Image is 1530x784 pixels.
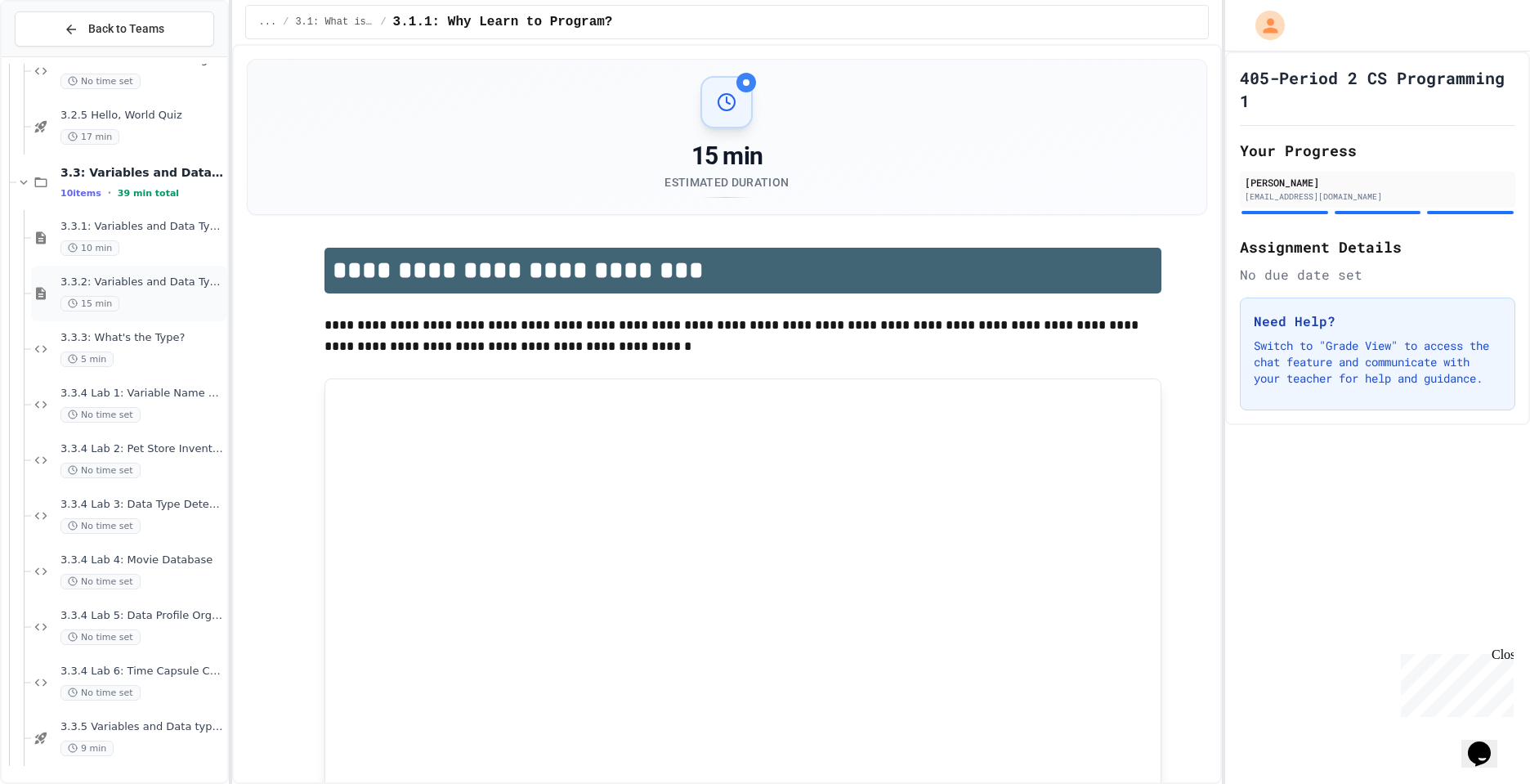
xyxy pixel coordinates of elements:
div: Estimated Duration [664,174,789,190]
span: No time set [60,518,141,534]
h3: Need Help? [1254,311,1501,331]
div: My Account [1238,7,1289,44]
span: 3.3.1: Variables and Data Types [60,220,224,234]
span: 5 min [60,352,114,367]
span: 3.3.4 Lab 4: Movie Database [60,553,224,567]
div: [EMAIL_ADDRESS][DOMAIN_NAME] [1245,190,1510,203]
div: Chat with us now!Close [7,7,113,104]
span: 3.3.4 Lab 2: Pet Store Inventory [60,442,224,456]
h1: 405-Period 2 CS Programming 1 [1240,66,1515,112]
span: 3.3.4 Lab 1: Variable Name Corrector [60,387,224,401]
span: Back to Teams [88,20,164,38]
span: No time set [60,629,141,645]
span: • [108,186,111,199]
span: 10 items [60,188,101,199]
span: 3.3: Variables and Data Types [60,165,224,180]
span: 17 min [60,129,119,145]
span: 3.3.3: What's the Type? [60,331,224,345]
span: 3.3.2: Variables and Data Types - Review [60,276,224,289]
span: 15 min [60,296,119,311]
iframe: chat widget [1394,647,1514,717]
span: 3.3.5 Variables and Data types - quiz [60,720,224,734]
span: 39 min total [118,188,179,199]
span: / [380,16,386,29]
span: 3.1: What is Code? [295,16,374,29]
span: No time set [60,407,141,423]
span: ... [259,16,277,29]
div: 15 min [664,141,789,171]
span: 3.3.4 Lab 6: Time Capsule Creator [60,665,224,679]
span: No time set [60,463,141,478]
span: 9 min [60,741,114,756]
span: 10 min [60,240,119,256]
span: / [283,16,289,29]
span: No time set [60,685,141,701]
h2: Your Progress [1240,139,1515,162]
p: Switch to "Grade View" to access the chat feature and communicate with your teacher for help and ... [1254,338,1501,387]
iframe: chat widget [1461,719,1514,768]
div: [PERSON_NAME] [1245,175,1510,190]
h2: Assignment Details [1240,235,1515,258]
span: 3.3.4 Lab 3: Data Type Detective [60,498,224,512]
span: 3.3.4 Lab 5: Data Profile Organizer [60,609,224,623]
span: No time set [60,74,141,89]
button: Back to Teams [15,11,214,47]
div: No due date set [1240,265,1515,284]
span: No time set [60,574,141,589]
span: 3.2.5 Hello, World Quiz [60,109,224,123]
span: 3.1.1: Why Learn to Program? [393,12,613,32]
